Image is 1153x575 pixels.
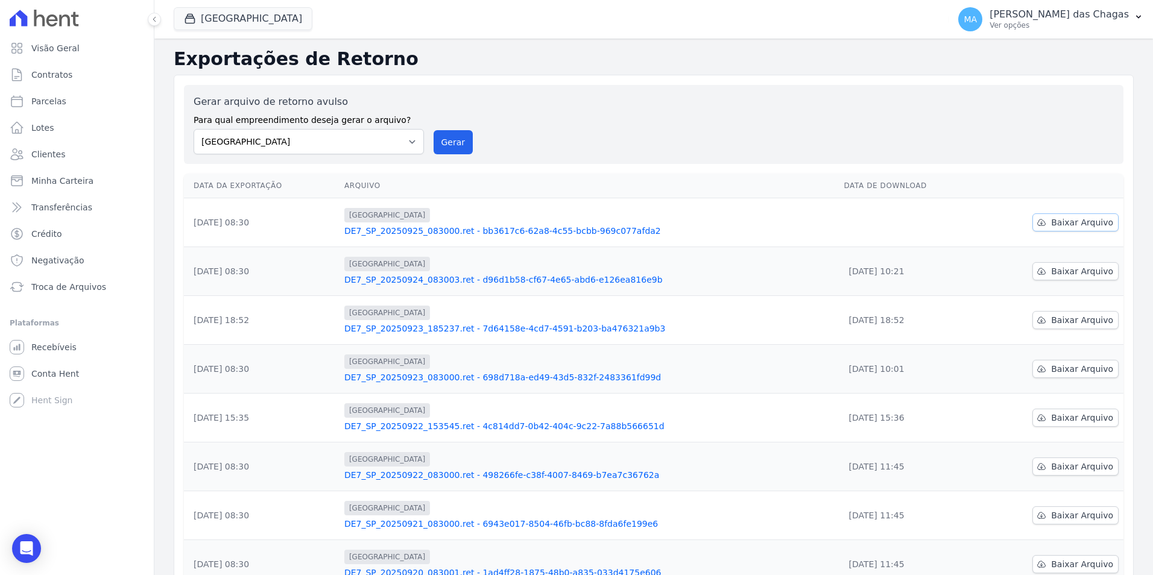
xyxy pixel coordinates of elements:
a: Baixar Arquivo [1032,262,1119,280]
a: Baixar Arquivo [1032,506,1119,524]
p: Ver opções [990,20,1129,30]
a: Clientes [5,142,149,166]
h2: Exportações de Retorno [174,48,1134,70]
a: Minha Carteira [5,169,149,193]
span: Crédito [31,228,62,240]
a: Parcelas [5,89,149,113]
div: Plataformas [10,316,144,330]
span: Baixar Arquivo [1051,314,1113,326]
a: DE7_SP_20250922_153545.ret - 4c814dd7-0b42-404c-9c22-7a88b566651d [344,420,835,432]
span: [GEOGRAPHIC_DATA] [344,257,430,271]
a: Baixar Arquivo [1032,360,1119,378]
div: Open Intercom Messenger [12,534,41,563]
td: [DATE] 08:30 [184,247,340,296]
span: Contratos [31,69,72,81]
span: Troca de Arquivos [31,281,106,293]
span: Clientes [31,148,65,160]
span: [GEOGRAPHIC_DATA] [344,550,430,564]
label: Gerar arquivo de retorno avulso [194,95,424,109]
span: Baixar Arquivo [1051,412,1113,424]
td: [DATE] 18:52 [184,296,340,345]
td: [DATE] 15:35 [184,394,340,442]
label: Para qual empreendimento deseja gerar o arquivo? [194,109,424,127]
span: Negativação [31,254,84,266]
a: Transferências [5,195,149,219]
th: Data da Exportação [184,174,340,198]
span: Transferências [31,201,92,213]
td: [DATE] 08:30 [184,345,340,394]
span: Baixar Arquivo [1051,460,1113,473]
span: [GEOGRAPHIC_DATA] [344,403,430,418]
button: Gerar [434,130,473,154]
span: Baixar Arquivo [1051,265,1113,277]
a: Baixar Arquivo [1032,457,1119,476]
a: Conta Hent [5,362,149,386]
p: [PERSON_NAME] das Chagas [990,8,1129,20]
a: DE7_SP_20250921_083000.ret - 6943e017-8504-46fb-bc88-8fda6fe199e6 [344,518,835,530]
span: [GEOGRAPHIC_DATA] [344,208,430,222]
span: Baixar Arquivo [1051,216,1113,228]
a: Crédito [5,222,149,246]
a: Baixar Arquivo [1032,409,1119,427]
span: Baixar Arquivo [1051,509,1113,521]
td: [DATE] 15:36 [839,394,979,442]
a: Baixar Arquivo [1032,555,1119,573]
span: Lotes [31,122,54,134]
span: Baixar Arquivo [1051,558,1113,570]
a: DE7_SP_20250924_083003.ret - d96d1b58-cf67-4e65-abd6-e126ea816e9b [344,274,835,286]
span: [GEOGRAPHIC_DATA] [344,354,430,369]
span: Recebíveis [31,341,77,353]
td: [DATE] 11:45 [839,491,979,540]
a: Recebíveis [5,335,149,359]
a: Baixar Arquivo [1032,213,1119,231]
td: [DATE] 18:52 [839,296,979,345]
a: Baixar Arquivo [1032,311,1119,329]
button: MA [PERSON_NAME] das Chagas Ver opções [949,2,1153,36]
th: Data de Download [839,174,979,198]
span: MA [964,15,977,24]
a: Contratos [5,63,149,87]
td: [DATE] 08:30 [184,442,340,491]
th: Arquivo [340,174,839,198]
span: [GEOGRAPHIC_DATA] [344,452,430,467]
a: Negativação [5,248,149,272]
td: [DATE] 08:30 [184,198,340,247]
span: Conta Hent [31,368,79,380]
a: Lotes [5,116,149,140]
a: DE7_SP_20250925_083000.ret - bb3617c6-62a8-4c55-bcbb-969c077afda2 [344,225,835,237]
td: [DATE] 08:30 [184,491,340,540]
a: DE7_SP_20250922_083000.ret - 498266fe-c38f-4007-8469-b7ea7c36762a [344,469,835,481]
td: [DATE] 10:01 [839,345,979,394]
span: Baixar Arquivo [1051,363,1113,375]
a: Visão Geral [5,36,149,60]
span: [GEOGRAPHIC_DATA] [344,501,430,515]
span: [GEOGRAPHIC_DATA] [344,306,430,320]
td: [DATE] 11:45 [839,442,979,491]
a: Troca de Arquivos [5,275,149,299]
button: [GEOGRAPHIC_DATA] [174,7,312,30]
span: Visão Geral [31,42,80,54]
td: [DATE] 10:21 [839,247,979,296]
a: DE7_SP_20250923_083000.ret - 698d718a-ed49-43d5-832f-2483361fd99d [344,371,835,383]
span: Parcelas [31,95,66,107]
a: DE7_SP_20250923_185237.ret - 7d64158e-4cd7-4591-b203-ba476321a9b3 [344,322,835,335]
span: Minha Carteira [31,175,93,187]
